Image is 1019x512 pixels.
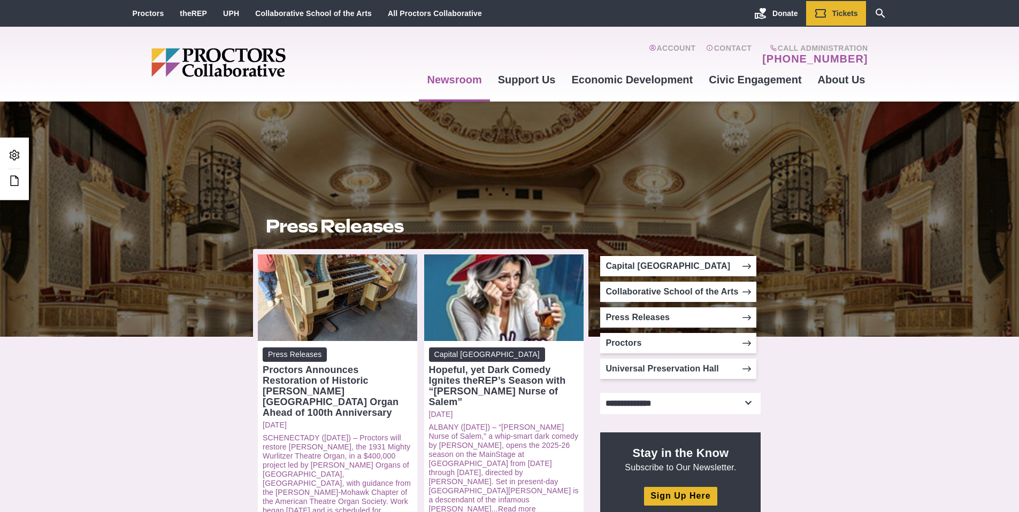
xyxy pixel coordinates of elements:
[866,1,895,26] a: Search
[759,44,868,52] span: Call Administration
[429,364,579,407] div: Hopeful, yet Dark Comedy Ignites theREP’s Season with “[PERSON_NAME] Nurse of Salem”
[600,282,756,302] a: Collaborative School of the Arts
[490,65,564,94] a: Support Us
[263,421,412,430] a: [DATE]
[151,48,368,77] img: Proctors logo
[429,347,579,407] a: Capital [GEOGRAPHIC_DATA] Hopeful, yet Dark Comedy Ignites theREP’s Season with “[PERSON_NAME] Nu...
[600,256,756,276] a: Capital [GEOGRAPHIC_DATA]
[419,65,489,94] a: Newsroom
[255,9,372,18] a: Collaborative School of the Arts
[701,65,809,94] a: Civic Engagement
[633,446,729,460] strong: Stay in the Know
[223,9,239,18] a: UPH
[644,487,717,506] a: Sign Up Here
[5,172,24,192] a: Edit this Post/Page
[564,65,701,94] a: Economic Development
[600,307,756,328] a: Press Releases
[600,393,761,414] select: Select category
[429,410,579,419] a: [DATE]
[429,347,545,362] span: Capital [GEOGRAPHIC_DATA]
[746,1,806,26] a: Donate
[263,347,412,418] a: Press Releases Proctors Announces Restoration of Historic [PERSON_NAME][GEOGRAPHIC_DATA] Organ Ah...
[5,146,24,166] a: Admin Area
[649,44,695,65] a: Account
[180,9,207,18] a: theREP
[762,52,868,65] a: [PHONE_NUMBER]
[832,9,858,18] span: Tickets
[266,216,576,236] h1: Press Releases
[772,9,798,18] span: Donate
[613,445,748,473] p: Subscribe to Our Newsletter.
[806,1,866,26] a: Tickets
[263,364,412,418] div: Proctors Announces Restoration of Historic [PERSON_NAME][GEOGRAPHIC_DATA] Organ Ahead of 100th An...
[133,9,164,18] a: Proctors
[600,333,756,353] a: Proctors
[388,9,482,18] a: All Proctors Collaborative
[263,347,327,362] span: Press Releases
[706,44,752,65] a: Contact
[600,359,756,379] a: Universal Preservation Hall
[810,65,874,94] a: About Us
